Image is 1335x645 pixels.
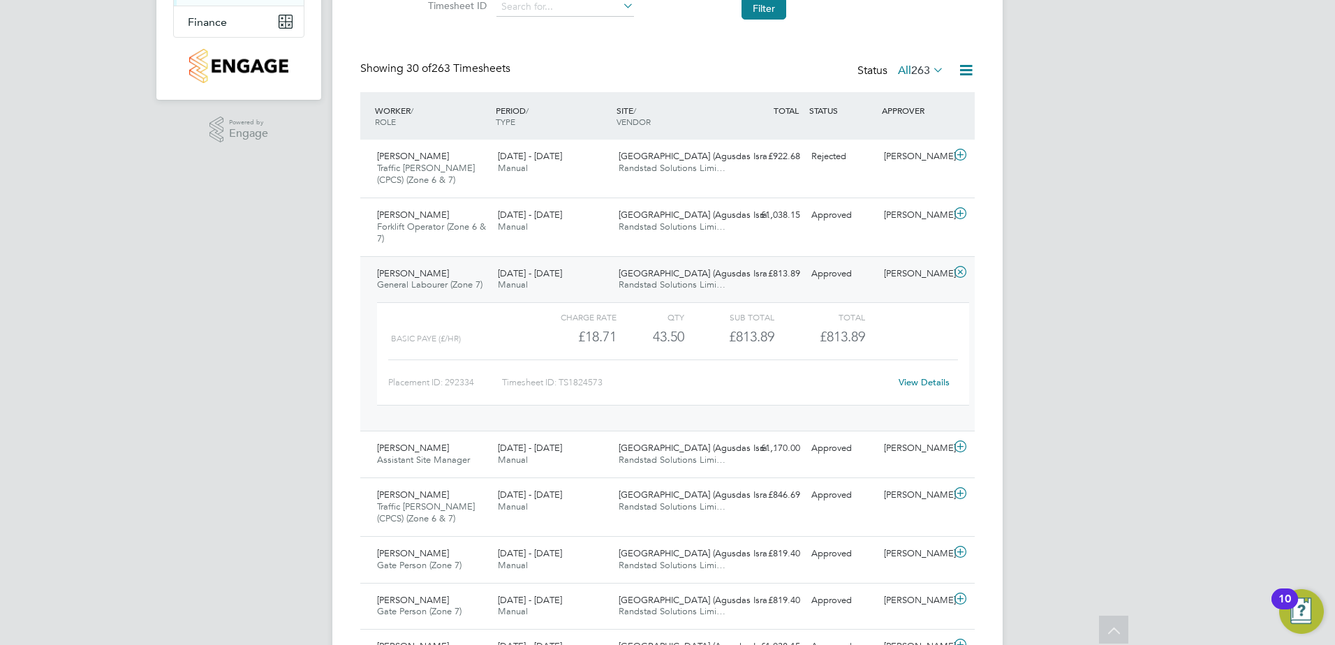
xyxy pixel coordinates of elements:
div: WORKER [371,98,492,134]
div: [PERSON_NAME] [878,145,951,168]
span: Manual [498,221,528,232]
span: TOTAL [774,105,799,116]
span: 30 of [406,61,432,75]
span: Manual [498,559,528,571]
span: Manual [498,454,528,466]
div: Approved [806,542,878,565]
span: [GEOGRAPHIC_DATA] (Agusdas Isra… [619,209,776,221]
span: VENDOR [617,116,651,127]
span: / [411,105,413,116]
span: [GEOGRAPHIC_DATA] (Agusdas Isra… [619,150,776,162]
span: Gate Person (Zone 7) [377,605,462,617]
span: Finance [188,15,227,29]
span: [DATE] - [DATE] [498,150,562,162]
span: [PERSON_NAME] [377,209,449,221]
label: All [898,64,944,77]
span: Randstad Solutions Limi… [619,501,725,512]
span: [GEOGRAPHIC_DATA] (Agusdas Isra… [619,594,776,606]
span: Forklift Operator (Zone 6 & 7) [377,221,486,244]
div: STATUS [806,98,878,123]
div: £846.69 [733,484,806,507]
div: PERIOD [492,98,613,134]
span: Randstad Solutions Limi… [619,162,725,174]
span: Randstad Solutions Limi… [619,559,725,571]
div: £18.71 [526,325,617,348]
span: [DATE] - [DATE] [498,442,562,454]
div: [PERSON_NAME] [878,484,951,507]
span: Traffic [PERSON_NAME] (CPCS) (Zone 6 & 7) [377,162,475,186]
a: View Details [899,376,950,388]
span: 263 [911,64,930,77]
div: Charge rate [526,309,617,325]
div: Approved [806,484,878,507]
div: [PERSON_NAME] [878,262,951,286]
div: Status [857,61,947,81]
span: [PERSON_NAME] [377,489,449,501]
div: [PERSON_NAME] [878,437,951,460]
div: [PERSON_NAME] [878,589,951,612]
span: [PERSON_NAME] [377,267,449,279]
div: £922.68 [733,145,806,168]
span: [PERSON_NAME] [377,547,449,559]
span: [DATE] - [DATE] [498,209,562,221]
span: [GEOGRAPHIC_DATA] (Agusdas Isra… [619,442,776,454]
span: £813.89 [820,328,865,345]
div: £1,038.15 [733,204,806,227]
button: Open Resource Center, 10 new notifications [1279,589,1324,634]
div: Sub Total [684,309,774,325]
span: Powered by [229,117,268,128]
span: Randstad Solutions Limi… [619,454,725,466]
div: Approved [806,589,878,612]
div: APPROVER [878,98,951,123]
div: Timesheet ID: TS1824573 [502,371,890,394]
span: General Labourer (Zone 7) [377,279,482,290]
div: Approved [806,437,878,460]
div: Placement ID: 292334 [388,371,502,394]
div: £813.89 [733,262,806,286]
a: Go to home page [173,49,304,83]
a: Powered byEngage [209,117,269,143]
span: [DATE] - [DATE] [498,489,562,501]
span: Traffic [PERSON_NAME] (CPCS) (Zone 6 & 7) [377,501,475,524]
div: £813.89 [684,325,774,348]
div: Approved [806,204,878,227]
span: Gate Person (Zone 7) [377,559,462,571]
span: Engage [229,128,268,140]
span: / [633,105,636,116]
span: Assistant Site Manager [377,454,470,466]
span: ROLE [375,116,396,127]
span: [GEOGRAPHIC_DATA] (Agusdas Isra… [619,547,776,559]
span: / [526,105,529,116]
span: [GEOGRAPHIC_DATA] (Agusdas Isra… [619,489,776,501]
span: Randstad Solutions Limi… [619,605,725,617]
div: [PERSON_NAME] [878,542,951,565]
div: 43.50 [617,325,684,348]
span: [DATE] - [DATE] [498,547,562,559]
span: [DATE] - [DATE] [498,594,562,606]
span: TYPE [496,116,515,127]
div: QTY [617,309,684,325]
div: [PERSON_NAME] [878,204,951,227]
div: £1,170.00 [733,437,806,460]
span: [PERSON_NAME] [377,442,449,454]
span: [GEOGRAPHIC_DATA] (Agusdas Isra… [619,267,776,279]
div: 10 [1278,599,1291,617]
div: Rejected [806,145,878,168]
img: countryside-properties-logo-retina.png [189,49,288,83]
span: 263 Timesheets [406,61,510,75]
span: Randstad Solutions Limi… [619,221,725,232]
span: Manual [498,605,528,617]
div: Total [774,309,864,325]
div: £819.40 [733,542,806,565]
div: Approved [806,262,878,286]
span: [PERSON_NAME] [377,150,449,162]
span: [DATE] - [DATE] [498,267,562,279]
span: Manual [498,501,528,512]
span: Manual [498,279,528,290]
span: Manual [498,162,528,174]
div: £819.40 [733,589,806,612]
div: Showing [360,61,513,76]
span: Randstad Solutions Limi… [619,279,725,290]
div: SITE [613,98,734,134]
span: [PERSON_NAME] [377,594,449,606]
